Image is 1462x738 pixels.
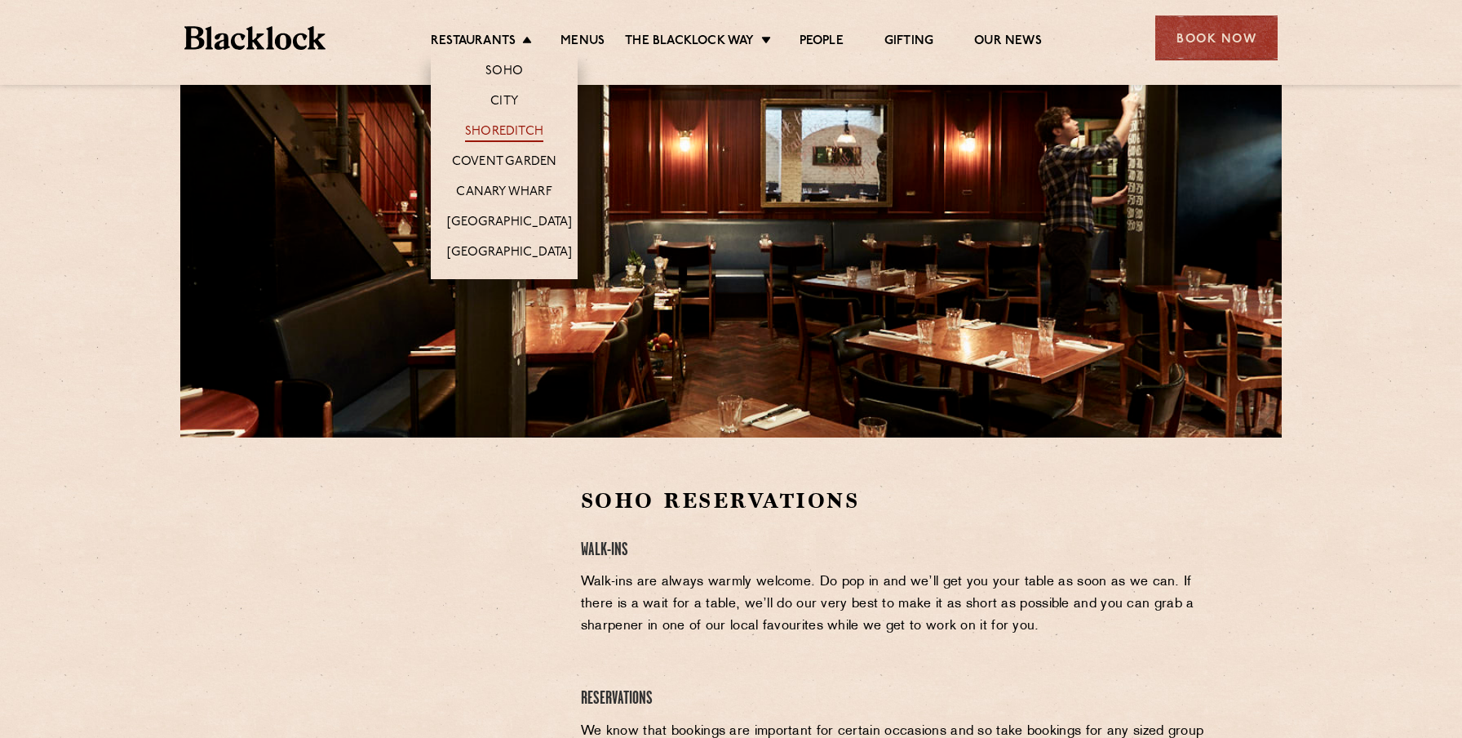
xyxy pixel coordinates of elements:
[431,33,516,51] a: Restaurants
[560,33,605,51] a: Menus
[625,33,754,51] a: The Blacklock Way
[465,124,543,142] a: Shoreditch
[447,245,572,263] a: [GEOGRAPHIC_DATA]
[974,33,1042,51] a: Our News
[490,94,518,112] a: City
[315,487,498,732] iframe: OpenTable make booking widget
[581,487,1207,515] h2: Soho Reservations
[581,571,1207,638] p: Walk-ins are always warmly welcome. Do pop in and we’ll get you your table as soon as we can. If ...
[1155,16,1278,60] div: Book Now
[800,33,844,51] a: People
[452,154,557,172] a: Covent Garden
[456,184,552,202] a: Canary Wharf
[884,33,933,51] a: Gifting
[184,26,326,50] img: BL_Textured_Logo-footer-cropped.svg
[485,64,523,82] a: Soho
[581,540,1207,562] h4: Walk-Ins
[581,688,1207,710] h4: Reservations
[447,215,572,233] a: [GEOGRAPHIC_DATA]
